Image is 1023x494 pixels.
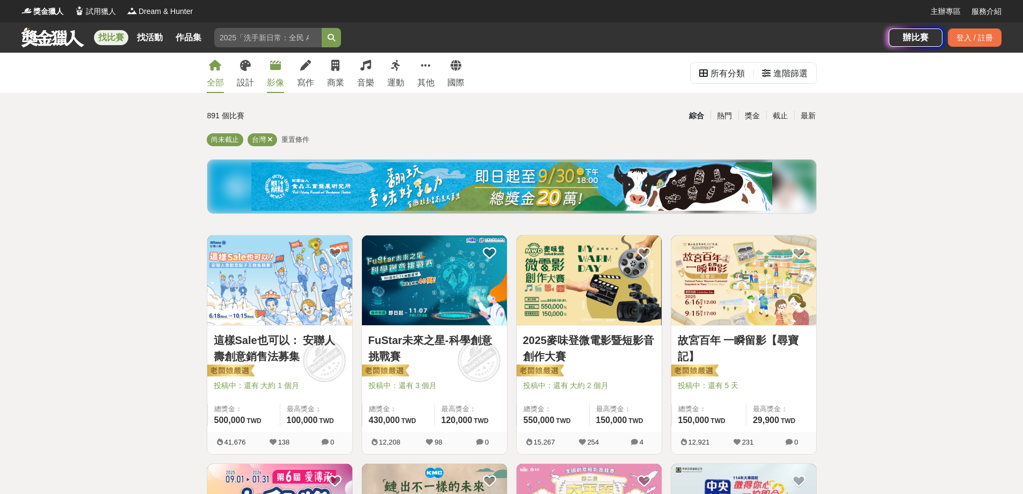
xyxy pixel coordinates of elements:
[773,63,808,84] div: 進階篩選
[441,404,500,414] span: 最高獎金：
[441,416,473,425] span: 120,000
[596,404,655,414] span: 最高獎金：
[688,438,710,446] span: 12,921
[710,106,738,125] div: 熱門
[33,6,63,17] span: 獎金獵人
[710,63,745,84] div: 所有分類
[207,235,352,325] img: Cover Image
[127,6,193,17] a: LogoDream & Hunter
[523,332,655,364] a: 2025麥味登微電影暨短影音創作大賽
[362,235,507,325] img: Cover Image
[678,380,810,391] span: 投稿中：還有 5 天
[171,30,206,45] a: 作品集
[417,76,434,89] div: 其他
[267,76,284,89] div: 影像
[214,332,346,364] a: 這樣Sale也可以： 安聯人壽創意銷售法募集
[596,416,627,425] span: 150,000
[523,380,655,391] span: 投稿中：還有 大約 2 個月
[368,380,500,391] span: 投稿中：還有 3 個月
[214,28,322,47] input: 2025「洗手新日常：全民 ALL IN」洗手歌全台徵選
[327,53,344,93] a: 商業
[524,404,583,414] span: 總獎金：
[738,106,766,125] div: 獎金
[224,438,246,446] span: 41,676
[214,404,273,414] span: 總獎金：
[447,53,465,93] a: 國際
[669,364,719,379] img: 老闆娘嚴選
[297,76,314,89] div: 寫作
[214,380,346,391] span: 投稿中：還有 大約 1 個月
[683,106,710,125] div: 綜合
[211,135,239,144] span: 尚未截止
[369,416,400,425] span: 430,000
[94,30,128,45] a: 找比賽
[287,416,318,425] span: 100,000
[267,53,284,93] a: 影像
[357,53,374,93] a: 音樂
[753,416,779,425] span: 29,900
[474,417,488,425] span: TWD
[387,53,404,93] a: 運動
[330,438,334,446] span: 0
[237,76,254,89] div: 設計
[246,417,261,425] span: TWD
[139,6,193,17] span: Dream & Hunter
[753,404,810,414] span: 最高獎金：
[417,53,434,93] a: 其他
[74,5,85,16] img: Logo
[21,6,63,17] a: Logo獎金獵人
[671,235,816,325] img: Cover Image
[524,416,555,425] span: 550,000
[133,30,167,45] a: 找活動
[485,438,489,446] span: 0
[251,162,772,211] img: ea6d37ea-8c75-4c97-b408-685919e50f13.jpg
[207,106,410,125] div: 891 個比賽
[86,6,116,17] span: 試用獵人
[931,6,961,17] a: 主辦專區
[514,364,564,379] img: 老闆娘嚴選
[447,76,465,89] div: 國際
[587,438,599,446] span: 254
[401,417,416,425] span: TWD
[387,76,404,89] div: 運動
[640,438,643,446] span: 4
[889,28,942,47] a: 辦比賽
[678,332,810,364] a: 故宮百年 一瞬留影【尋寶記】
[278,438,290,446] span: 138
[794,106,822,125] div: 最新
[207,53,224,93] a: 全部
[766,106,794,125] div: 截止
[360,364,409,379] img: 老闆娘嚴選
[781,417,795,425] span: TWD
[369,404,428,414] span: 總獎金：
[678,404,739,414] span: 總獎金：
[127,5,137,16] img: Logo
[971,6,1002,17] a: 服務介紹
[742,438,754,446] span: 231
[556,417,570,425] span: TWD
[319,417,333,425] span: TWD
[368,332,500,364] a: FuStar未來之星-科學創意挑戰賽
[252,135,266,144] span: 台灣
[948,28,1002,47] div: 登入 / 註冊
[534,438,555,446] span: 15,267
[237,53,254,93] a: 設計
[379,438,401,446] span: 12,208
[357,76,374,89] div: 音樂
[287,404,346,414] span: 最高獎金：
[327,76,344,89] div: 商業
[281,135,309,144] span: 重置條件
[205,364,255,379] img: 老闆娘嚴選
[794,438,798,446] span: 0
[517,235,662,325] img: Cover Image
[628,417,643,425] span: TWD
[207,76,224,89] div: 全部
[678,416,709,425] span: 150,000
[74,6,116,17] a: Logo試用獵人
[710,417,725,425] span: TWD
